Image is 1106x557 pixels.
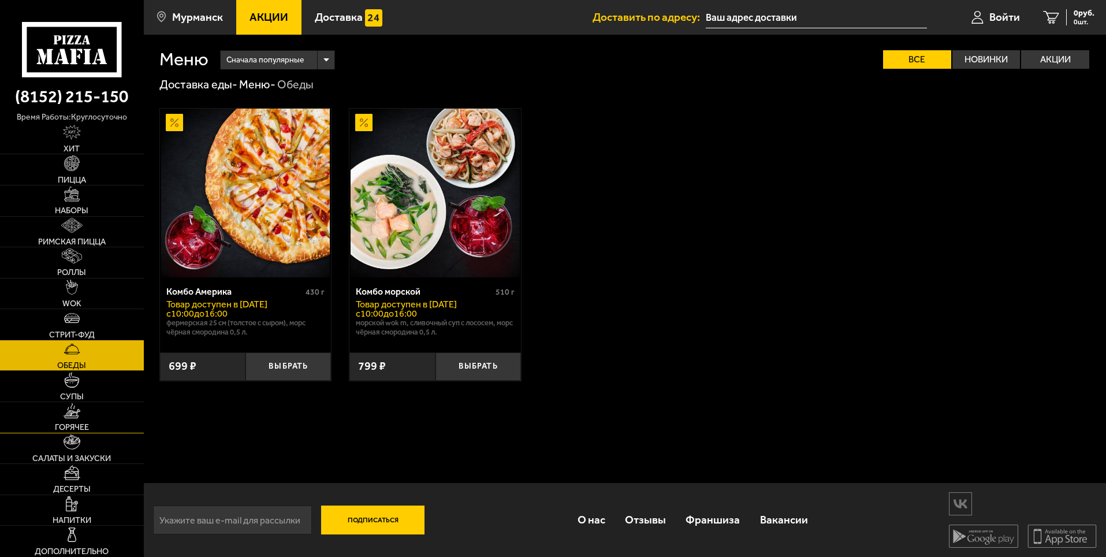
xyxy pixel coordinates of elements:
label: Все [883,50,951,69]
button: Выбрать [435,352,521,381]
a: Вакансии [750,501,818,539]
div: Комбо морской [356,286,493,297]
span: Римская пицца [38,237,106,246]
a: Франшиза [676,501,750,539]
img: 15daf4d41897b9f0e9f617042186c801.svg [365,9,382,27]
span: Роллы [57,268,86,276]
img: Акционный [355,114,373,131]
a: АкционныйКомбо морской [349,109,521,277]
span: в [DATE] [232,299,267,310]
img: vk [949,493,971,514]
span: Наборы [55,206,88,214]
input: Укажите ваш e-mail для рассылки [153,506,312,534]
div: Комбо Америка [166,286,303,297]
span: c 10:00 до 16:00 [356,308,417,319]
p: Фермерская 25 см (толстое с сыром), Морс чёрная смородина 0,5 л. [166,318,325,337]
span: Обеды [57,361,86,369]
span: Сначала популярные [226,49,304,71]
span: 430 г [306,287,325,297]
img: Комбо Америка [161,109,330,277]
button: Подписаться [321,506,425,534]
div: Обеды [277,77,314,92]
span: Акции [249,12,288,23]
a: Доставка еды- [159,77,237,91]
a: АкционныйКомбо Америка [160,109,332,277]
span: WOK [62,299,81,307]
button: Выбрать [245,352,331,381]
a: Отзывы [615,501,676,539]
label: Акции [1021,50,1089,69]
span: 799 ₽ [358,361,386,372]
label: Новинки [952,50,1021,69]
span: 0 руб. [1074,9,1094,17]
span: Супы [60,392,84,400]
span: Товар доступен [356,299,421,310]
span: Хит [64,144,80,153]
img: Акционный [166,114,183,131]
span: Дополнительно [35,547,109,555]
span: Доставить по адресу: [593,12,706,23]
span: 0 шт. [1074,18,1094,25]
span: Товар доступен [166,299,232,310]
h1: Меню [159,50,208,69]
span: в [DATE] [421,299,457,310]
span: Десерты [53,485,91,493]
span: c 10:00 до 16:00 [166,308,228,319]
p: Морской Wok M, Сливочный суп с лососем, Морс чёрная смородина 0,5 л. [356,318,515,337]
a: О нас [567,501,615,539]
a: Меню- [239,77,275,91]
span: Напитки [53,516,91,524]
span: Горячее [55,423,89,431]
span: Доставка [315,12,363,23]
span: Стрит-фуд [49,331,95,339]
span: Мурманск [172,12,223,23]
input: Ваш адрес доставки [706,7,927,28]
img: Комбо морской [351,109,519,277]
span: Войти [989,12,1020,23]
span: 699 ₽ [169,361,196,372]
span: Салаты и закуски [32,454,111,462]
span: Пицца [58,176,86,184]
span: 510 г [496,287,515,297]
